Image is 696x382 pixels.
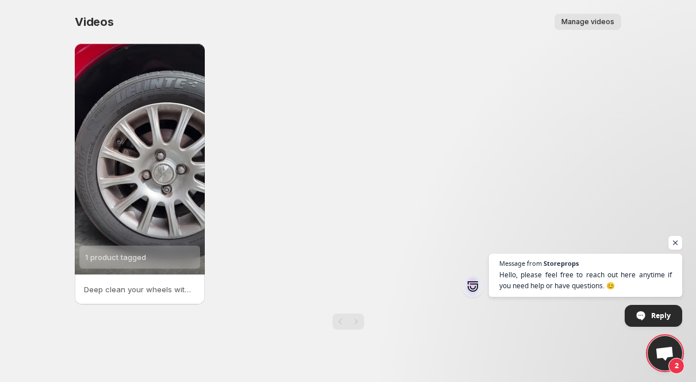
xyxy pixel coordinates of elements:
[499,260,542,266] span: Message from
[85,253,146,262] span: 1 product tagged
[544,260,579,266] span: Storeprops
[332,314,364,330] nav: Pagination
[75,15,114,29] span: Videos
[499,269,672,291] span: Hello, please feel free to reach out here anytime if you need help or have questions. 😊
[651,305,671,326] span: Reply
[668,358,684,374] span: 2
[648,336,682,370] a: Open chat
[84,284,196,295] p: Deep clean your wheels without scrubbing shorts wheels jdm miata carcare detailing howto
[554,14,621,30] button: Manage videos
[561,17,614,26] span: Manage videos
